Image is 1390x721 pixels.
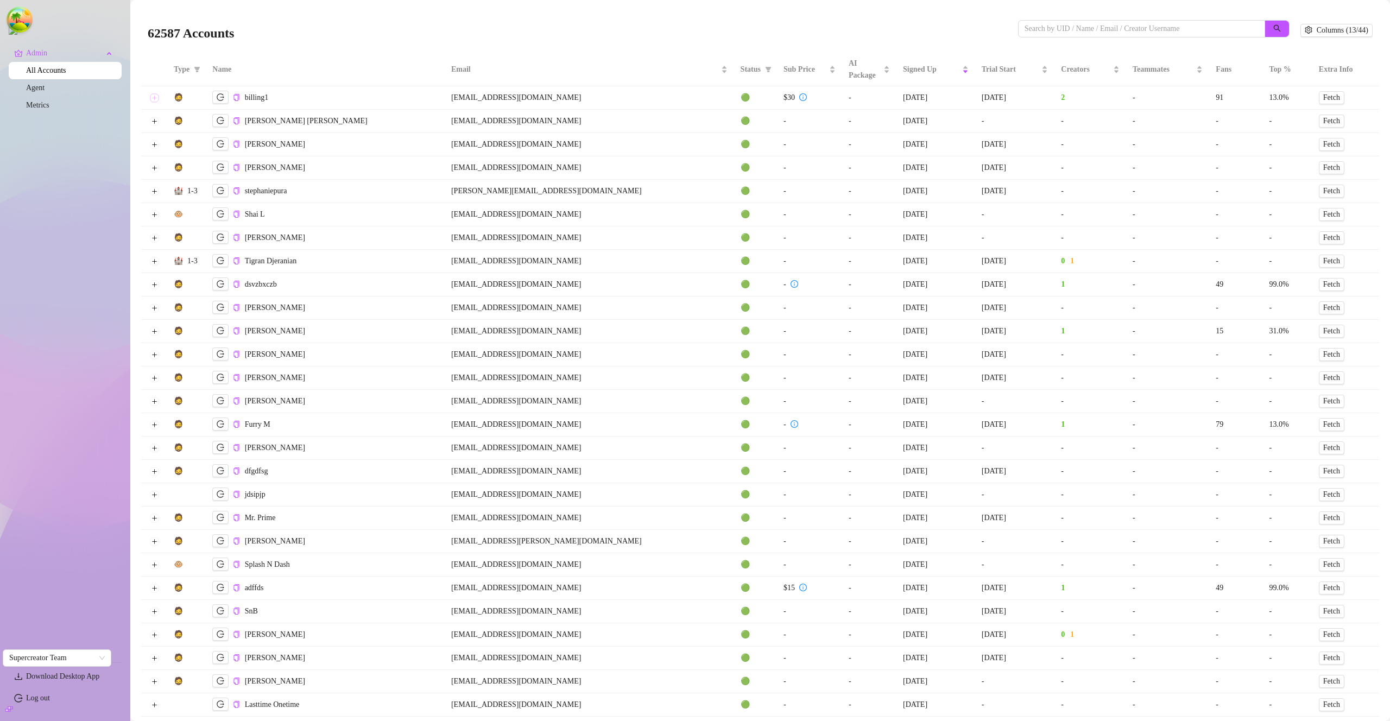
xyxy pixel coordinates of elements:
[174,629,183,641] div: 🧔
[784,64,827,75] span: Sub Price
[896,156,975,180] td: [DATE]
[1323,630,1340,639] span: Fetch
[1323,467,1340,476] span: Fetch
[217,700,224,708] span: logout
[192,61,203,78] span: filter
[217,654,224,661] span: logout
[233,420,240,428] button: Copy Account UID
[1319,371,1344,384] button: Fetch
[777,53,842,86] th: Sub Price
[233,140,240,148] button: Copy Account UID
[233,514,240,521] span: copy
[150,700,159,709] button: Expand row
[217,467,224,475] span: logout
[1054,156,1126,180] td: -
[233,327,240,334] span: copy
[174,92,183,104] div: 🧔
[1319,161,1344,174] button: Fetch
[187,255,198,267] div: 1-3
[1319,511,1344,524] button: Fetch
[150,350,159,359] button: Expand row
[799,93,807,101] span: info-circle
[1300,24,1373,37] button: Columns (13/44)
[212,698,229,711] button: logout
[217,537,224,545] span: logout
[784,582,795,594] div: $15
[174,185,183,197] div: 🏰
[217,420,224,428] span: logout
[14,672,23,681] span: download
[150,444,159,452] button: Expand row
[1319,301,1344,314] button: Fetch
[150,257,159,265] button: Expand row
[233,187,240,195] button: Copy Account UID
[233,281,240,288] span: copy
[233,467,240,475] span: copy
[896,86,975,110] td: [DATE]
[741,93,750,102] span: 🟢
[1319,255,1344,268] button: Fetch
[233,257,240,264] span: copy
[233,537,240,545] button: Copy Account UID
[1323,490,1340,499] span: Fetch
[212,161,229,174] button: logout
[1262,110,1312,133] td: -
[150,233,159,242] button: Expand row
[233,397,240,404] span: copy
[975,86,1055,110] td: [DATE]
[217,117,224,124] span: logout
[233,163,240,172] button: Copy Account UID
[212,137,229,150] button: logout
[1323,163,1340,172] span: Fetch
[763,61,774,78] span: filter
[233,608,240,615] span: copy
[1209,133,1262,156] td: -
[212,604,229,617] button: logout
[1323,700,1340,709] span: Fetch
[1209,53,1262,86] th: Fans
[212,91,229,104] button: logout
[233,700,240,709] button: Copy Account UID
[174,605,183,617] div: 🧔
[174,302,183,314] div: 🧔
[233,141,240,148] span: copy
[233,187,240,194] span: copy
[1319,605,1344,618] button: Fetch
[1133,117,1135,125] span: -
[445,110,734,133] td: [EMAIL_ADDRESS][DOMAIN_NAME]
[233,490,240,498] button: Copy Account UID
[212,674,229,687] button: logout
[975,110,1055,133] td: -
[217,607,224,615] span: logout
[1319,441,1344,454] button: Fetch
[212,558,229,571] button: logout
[233,444,240,452] button: Copy Account UID
[212,231,229,244] button: logout
[1319,465,1344,478] button: Fetch
[150,654,159,662] button: Expand row
[233,257,240,265] button: Copy Account UID
[1323,303,1340,312] span: Fetch
[212,207,229,220] button: logout
[1323,350,1340,359] span: Fetch
[150,560,159,569] button: Expand row
[212,324,229,337] button: logout
[1319,208,1344,221] button: Fetch
[148,25,234,42] h3: 62587 Accounts
[765,66,772,73] span: filter
[212,464,229,477] button: logout
[233,467,240,475] button: Copy Account UID
[150,374,159,382] button: Expand row
[1133,93,1135,102] span: -
[150,607,159,616] button: Expand row
[174,372,183,384] div: 🧔
[1319,91,1344,104] button: Fetch
[1126,53,1209,86] th: Teammates
[842,86,896,110] td: -
[975,156,1055,180] td: [DATE]
[150,117,159,125] button: Expand row
[245,117,368,125] span: [PERSON_NAME] [PERSON_NAME]
[1323,607,1340,616] span: Fetch
[1305,26,1312,34] span: setting
[1133,140,1135,148] span: -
